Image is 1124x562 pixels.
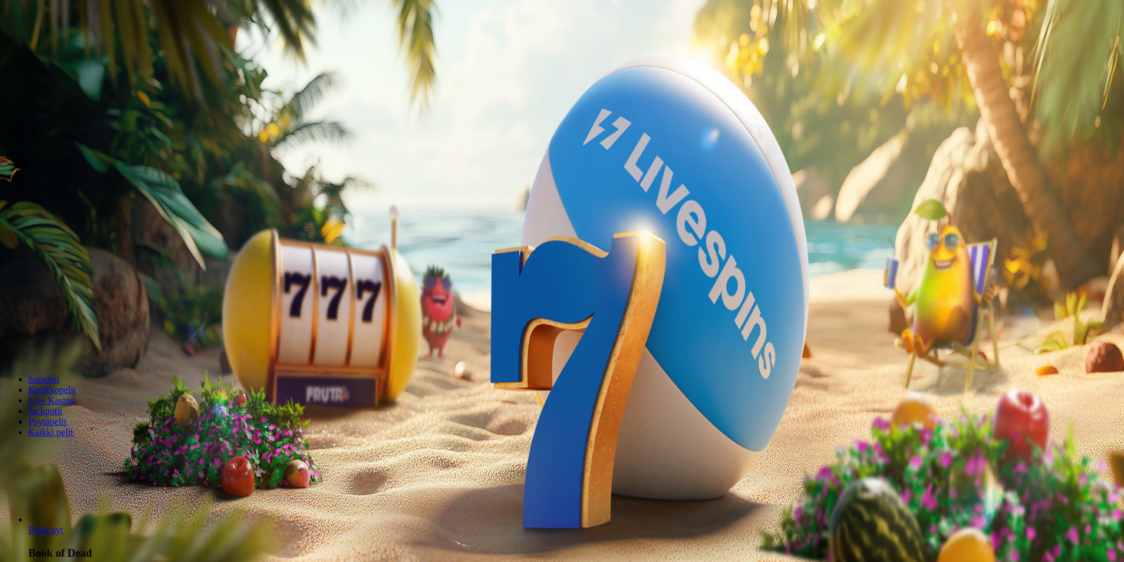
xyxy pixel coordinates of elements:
[28,416,67,427] a: Pöytäpelit
[28,374,59,384] a: Suositut
[5,354,1119,438] nav: Lobby
[28,525,63,535] span: Pelaa nyt
[28,427,73,437] a: Kaikki pelit
[28,395,75,405] a: Live Kasino
[28,514,1119,560] article: Book of Dead
[28,385,76,395] a: Kolikkopelit
[28,525,63,535] a: Book of Dead
[28,547,1119,560] h3: Book of Dead
[28,406,62,416] a: Jackpotit
[5,354,1119,459] header: Lobby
